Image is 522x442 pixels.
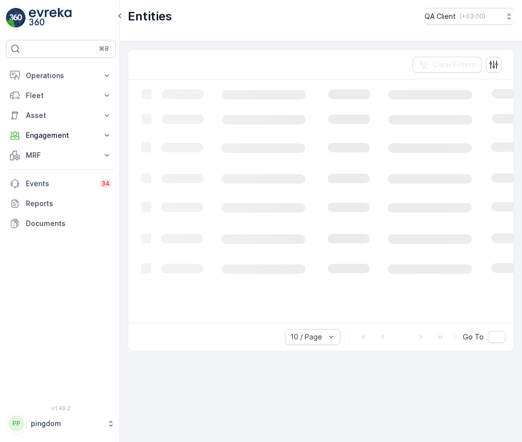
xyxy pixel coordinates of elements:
div: PP [8,416,24,432]
p: ⌘B [99,45,109,53]
img: logo [6,8,26,28]
button: Asset [6,106,116,125]
button: Clear Filters [413,57,482,73]
button: Fleet [6,86,116,106]
span: Go To [463,332,484,342]
a: Reports [6,194,116,214]
p: Clear Filters [433,60,476,70]
p: pingdom [31,419,102,429]
a: Events34 [6,174,116,194]
a: Documents [6,214,116,233]
p: Entities [128,8,172,24]
button: MRF [6,145,116,165]
p: Events [26,179,93,189]
p: ( +03:00 ) [460,12,485,20]
p: Engagement [26,130,96,140]
p: 34 [101,180,110,188]
p: MRF [26,150,96,160]
p: Documents [26,219,112,228]
p: Reports [26,199,112,209]
img: logo_light-DOdMpM7g.png [29,8,72,28]
p: QA Client [425,11,456,21]
button: QA Client(+03:00) [425,8,514,25]
button: Operations [6,66,116,86]
p: Fleet [26,91,96,101]
span: v 1.49.2 [6,405,116,411]
button: PPpingdom [6,413,116,434]
p: Asset [26,110,96,120]
p: Operations [26,71,96,81]
button: Engagement [6,125,116,145]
